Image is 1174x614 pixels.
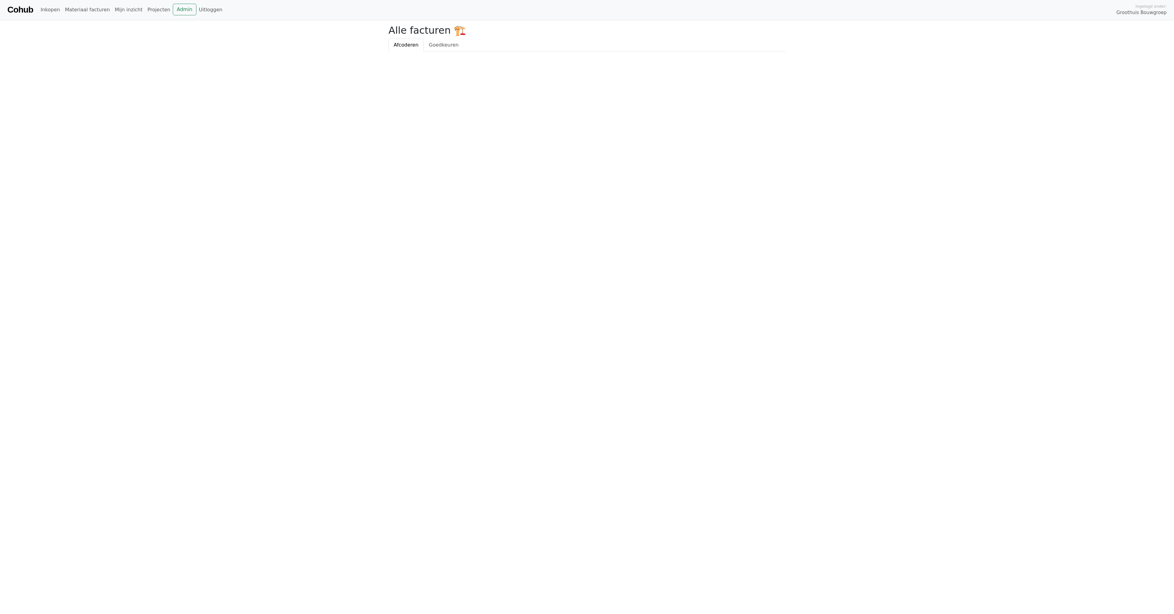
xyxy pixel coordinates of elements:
[424,39,464,51] a: Goedkeuren
[112,4,145,16] a: Mijn inzicht
[388,39,424,51] a: Afcoderen
[196,4,225,16] a: Uitloggen
[1135,3,1167,9] span: Ingelogd onder:
[394,42,418,48] span: Afcoderen
[7,2,33,17] a: Cohub
[38,4,62,16] a: Inkopen
[1116,9,1167,16] span: Groothuis Bouwgroep
[62,4,112,16] a: Materiaal facturen
[173,4,196,15] a: Admin
[145,4,173,16] a: Projecten
[388,25,786,36] h2: Alle facturen 🏗️
[429,42,459,48] span: Goedkeuren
